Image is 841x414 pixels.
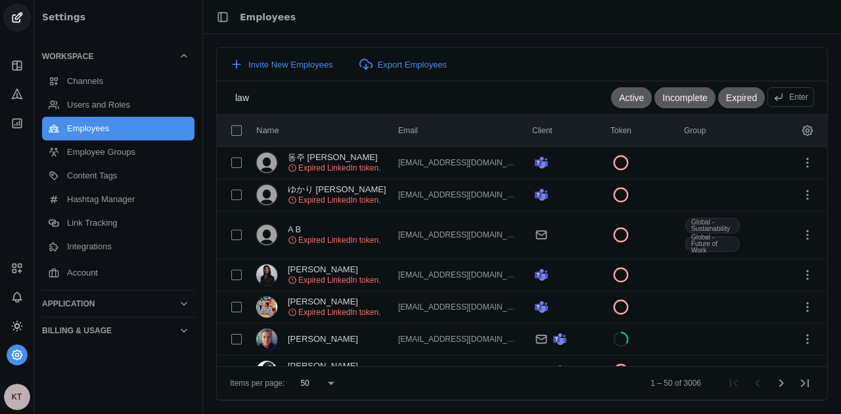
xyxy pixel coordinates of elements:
[789,92,813,102] div: Enter
[288,224,380,235] div: A B
[398,125,418,136] div: Email
[42,46,194,67] mat-expansion-panel-header: Workspace
[42,93,194,117] a: Users and Roles
[796,263,819,287] app-icon-button: Employee Menu
[398,125,430,136] div: Email
[662,91,707,104] span: Incomplete
[398,270,516,280] div: aarani.r@hotmail.com
[256,329,277,350] img: cache
[42,325,179,336] div: Billing & Usage
[42,51,179,62] div: Workspace
[42,67,194,287] div: Workspace
[796,295,819,319] app-icon-button: Employee Menu
[298,275,380,285] span: Expired LinkedIn token.
[288,334,358,344] div: Aaron Guevara
[352,52,455,76] button: Export Employees
[684,125,706,136] div: Group
[398,230,516,240] div: xdeey24@gmail.com
[42,261,194,285] a: Account
[298,307,380,318] span: Expired LinkedIn token.
[256,125,291,136] div: Name
[298,235,380,245] span: Expired LinkedIn token.
[614,86,765,110] mat-chip-listbox: Employee Status
[796,327,819,351] app-icon-button: Employee Menu
[650,377,701,390] div: 1 – 50 of 3006
[42,235,194,259] a: Integrations
[398,334,516,344] div: aarguevara@gmail.com
[398,190,516,200] div: yukarib.masuda@jll.com
[42,117,194,140] a: Employees
[42,188,194,211] a: Hashtag Manager
[398,302,516,312] div: haider.aarish710@gmail.com
[256,125,279,136] div: Name
[288,297,380,307] div: Aarish Haider
[378,60,447,70] span: Export Employees
[793,371,817,395] button: Last page
[769,371,793,395] button: Next page
[42,293,194,314] mat-expansion-panel-header: Application
[42,70,194,93] a: Channels
[230,377,284,390] div: Items per page:
[42,140,194,164] a: Employee Groups
[300,379,309,388] span: 50
[685,218,740,234] div: Global - Sustainability
[796,151,819,175] app-icon-button: Employee Menu
[726,91,757,104] span: Expired
[619,91,644,104] span: Active
[796,223,819,247] app-icon-button: Employee Menu
[685,236,740,252] div: Global - Future of Work
[398,157,516,168] div: morish28@gmail.com
[522,115,600,147] mat-header-cell: Client
[42,299,179,309] div: Application
[600,115,673,147] mat-header-cell: Token
[248,60,333,70] span: Invite New Employees
[288,264,380,275] div: Aarani Subramaniam
[288,152,380,163] div: 동주 최
[235,90,614,106] input: Filter by first name, last name, or group name.
[767,87,814,107] div: Press enter to apply
[256,224,277,245] img: unknown-user-dark.svg
[288,361,380,371] div: Aarti Thakur
[256,264,277,285] img: cache
[42,211,194,235] a: Link Tracking
[240,10,296,24] div: Employees
[796,360,819,383] app-icon-button: Employee Menu
[288,184,386,195] div: ゆかり 増田
[256,297,277,318] img: cache
[256,361,277,382] img: cache
[796,183,819,207] app-icon-button: Employee Menu
[298,163,380,173] span: Expired LinkedIn token.
[4,384,30,410] button: KT
[256,184,277,205] img: unknown-user-dark.svg
[684,125,717,136] div: Group
[222,52,341,76] button: Invite New Employees
[42,320,194,341] mat-expansion-panel-header: Billing & Usage
[256,152,277,173] img: unknown-user-dark.svg
[298,195,380,205] span: Expired LinkedIn token.
[42,164,194,188] a: Content Tags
